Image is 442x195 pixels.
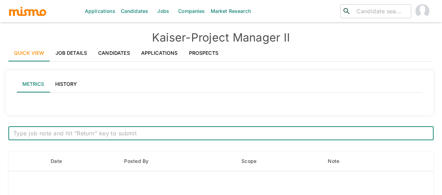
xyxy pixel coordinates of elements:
[415,4,429,18] img: Maia Reyes
[93,45,136,61] a: Candidates
[50,45,93,61] a: Job Details
[8,31,434,45] h4: Kaiser - Project Manager II
[8,45,50,61] a: Quick View
[8,6,47,16] img: logo
[136,45,183,61] a: Applications
[236,151,322,171] th: Scope
[17,76,50,92] button: Metrics
[17,76,422,92] div: lab API tabs example
[50,76,82,92] button: History
[354,6,408,16] input: Candidate search
[118,151,236,171] th: Posted By
[322,151,397,171] th: Note
[45,151,118,171] th: Date
[183,45,224,61] a: Prospects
